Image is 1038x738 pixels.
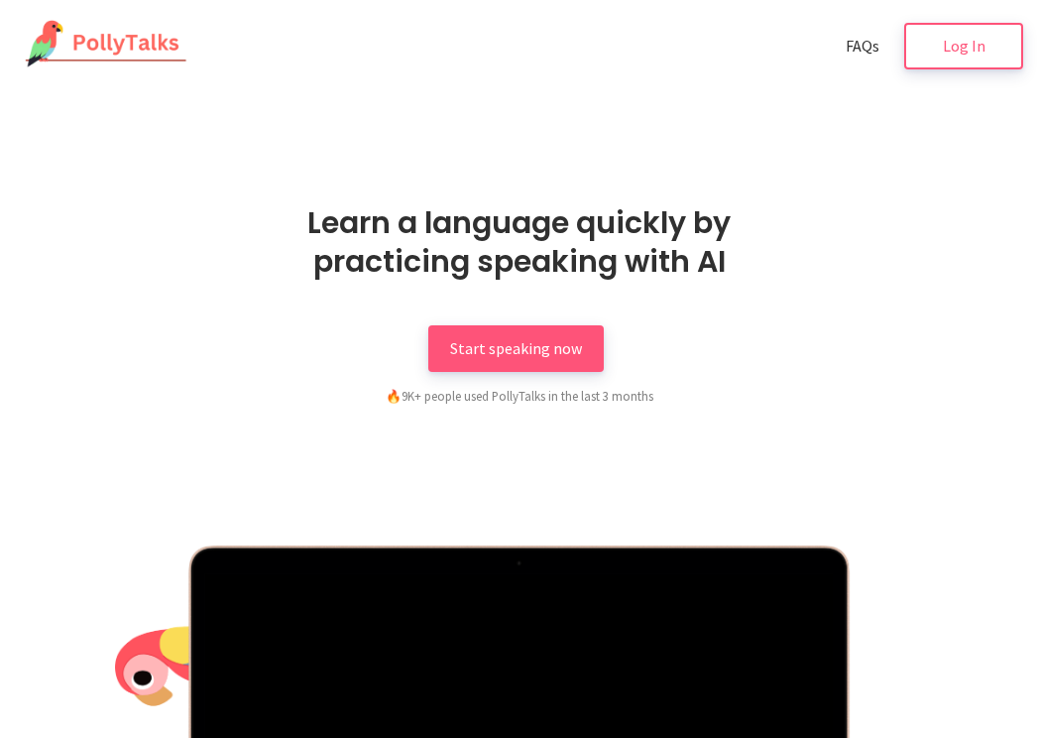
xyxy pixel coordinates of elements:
[282,386,757,406] div: 9K+ people used PollyTalks in the last 3 months
[846,36,879,56] span: FAQs
[386,388,402,404] span: fire
[839,23,886,69] a: FAQs
[904,23,1023,69] a: Log In
[943,36,985,56] span: Log In
[247,203,792,281] h1: Learn a language quickly by practicing speaking with AI
[15,20,187,69] img: PollyTalks Logo
[450,338,582,358] span: Start speaking now
[428,325,604,372] a: Start speaking now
